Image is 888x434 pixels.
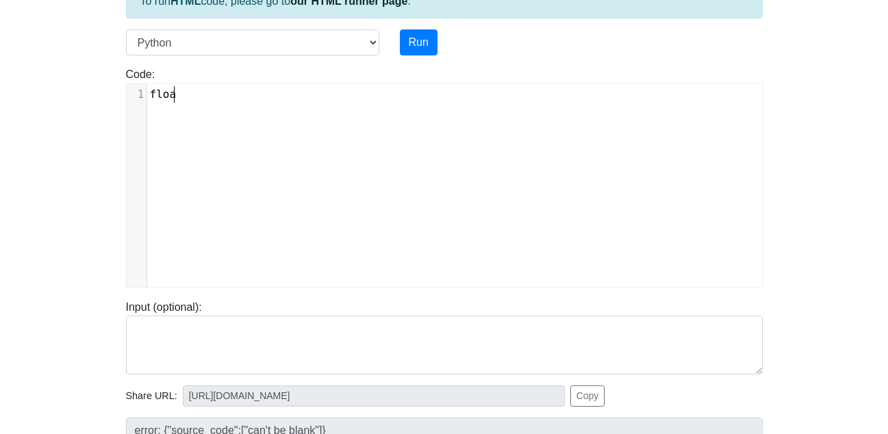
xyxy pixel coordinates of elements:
[400,29,437,55] button: Run
[127,86,147,103] div: 1
[116,299,773,374] div: Input (optional):
[570,385,605,407] button: Copy
[183,385,565,407] input: No share available yet
[150,88,177,101] span: floa
[116,66,773,288] div: Code:
[126,389,177,404] span: Share URL:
